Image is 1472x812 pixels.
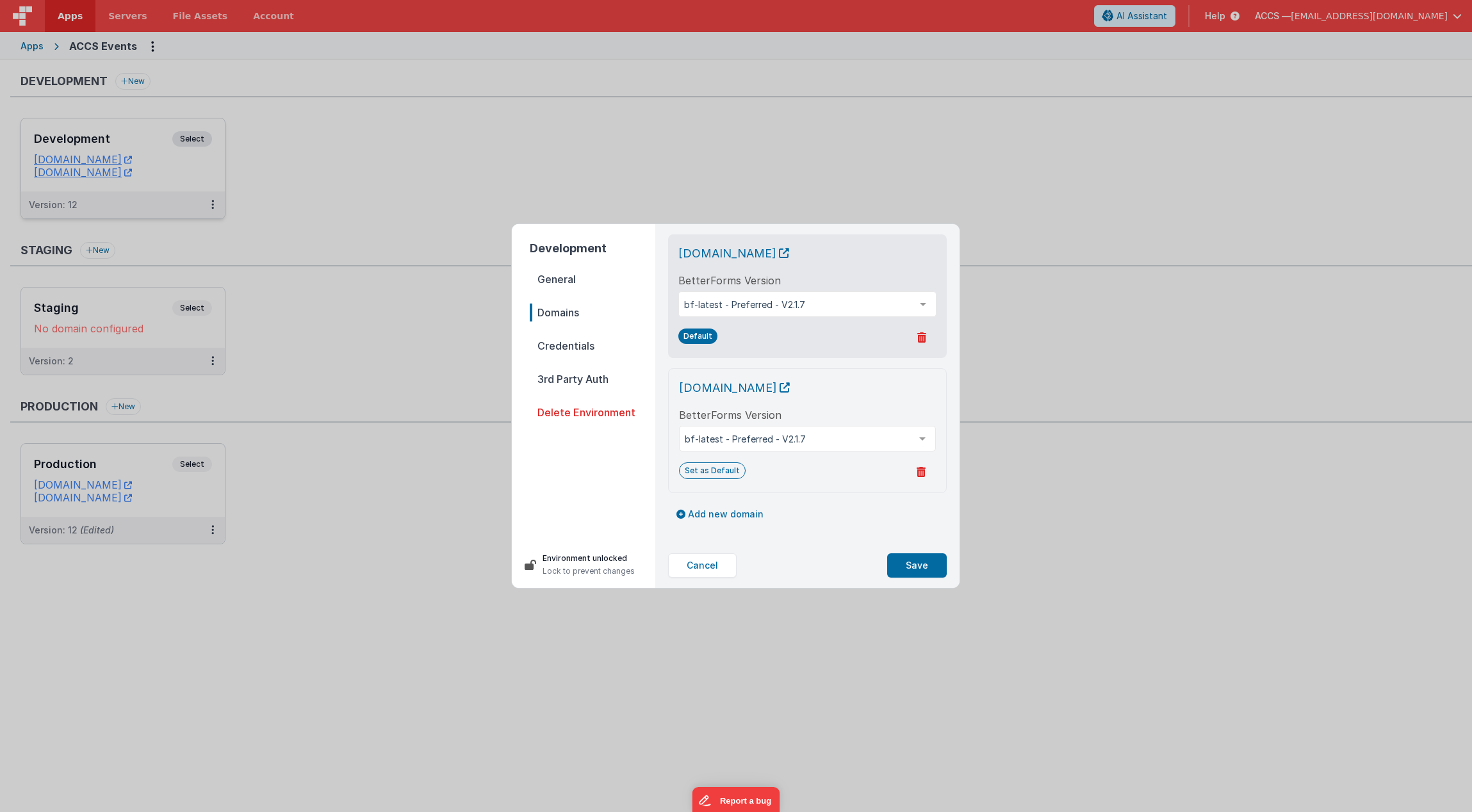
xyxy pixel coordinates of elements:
p: Lock to prevent changes [543,565,635,578]
span: General [530,270,655,288]
button: Save [887,553,947,578]
button: Set as Default [679,462,746,479]
label: BetterForms Version [679,407,781,423]
span: 3rd Party Auth [530,370,655,388]
label: BetterForms Version [678,273,781,288]
span: Default [678,329,717,344]
button: Add new domain [668,503,772,525]
h2: Development [530,240,655,257]
a: [DOMAIN_NAME] [678,247,789,260]
span: bf-latest - Preferred - V2.1.7 [685,433,910,446]
span: Credentials [530,337,655,355]
span: bf-latest - Preferred - V2.1.7 [684,298,910,311]
a: [DOMAIN_NAME] [679,381,790,394]
span: Delete Environment [530,403,655,421]
p: Environment unlocked [543,552,635,565]
span: Domains [530,304,655,321]
button: Cancel [668,553,737,578]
